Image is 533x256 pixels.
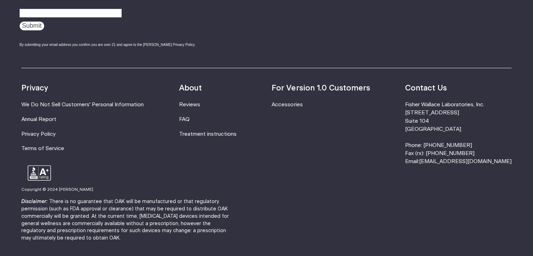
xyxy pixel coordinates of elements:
[21,102,144,107] a: We Do Not Sell Customers' Personal Information
[20,42,218,47] div: By submitting your email address you confirm you are over 21 and agree to the [PERSON_NAME] Priva...
[179,102,200,107] a: Reviews
[20,21,44,30] input: Submit
[179,116,190,122] a: FAQ
[179,131,237,136] a: Treatment instructions
[21,116,56,122] a: Annual Report
[21,84,48,92] strong: Privacy
[272,102,302,107] a: Accessories
[419,159,512,164] a: [EMAIL_ADDRESS][DOMAIN_NAME]
[179,84,202,92] strong: About
[405,100,512,165] li: Fisher Wallace Laboratories, Inc. [STREET_ADDRESS] Suite 104 [GEOGRAPHIC_DATA] Phone: [PHONE_NUMB...
[405,84,447,92] strong: Contact Us
[21,187,93,191] small: Copyright © 2024 [PERSON_NAME]
[21,131,56,136] a: Privacy Policy
[21,146,64,151] a: Terms of Service
[21,198,236,242] p: There is no guarantee that OAK will be manufactured or that regulatory permission (such as FDA ap...
[21,199,48,204] strong: Disclaimer:
[272,84,370,92] strong: For Version 1.0 Customers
